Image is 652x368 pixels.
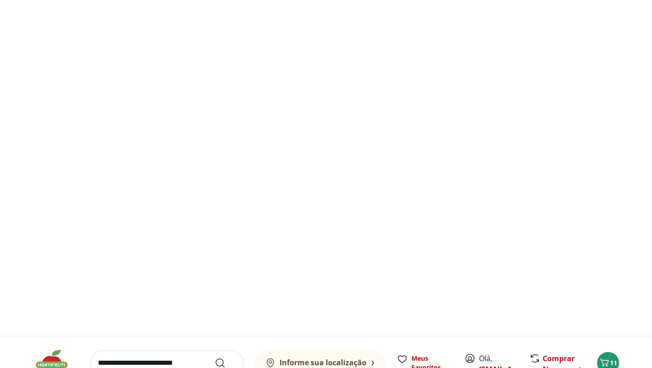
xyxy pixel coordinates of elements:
[280,357,366,368] b: Informe sua localização
[610,358,617,367] span: 11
